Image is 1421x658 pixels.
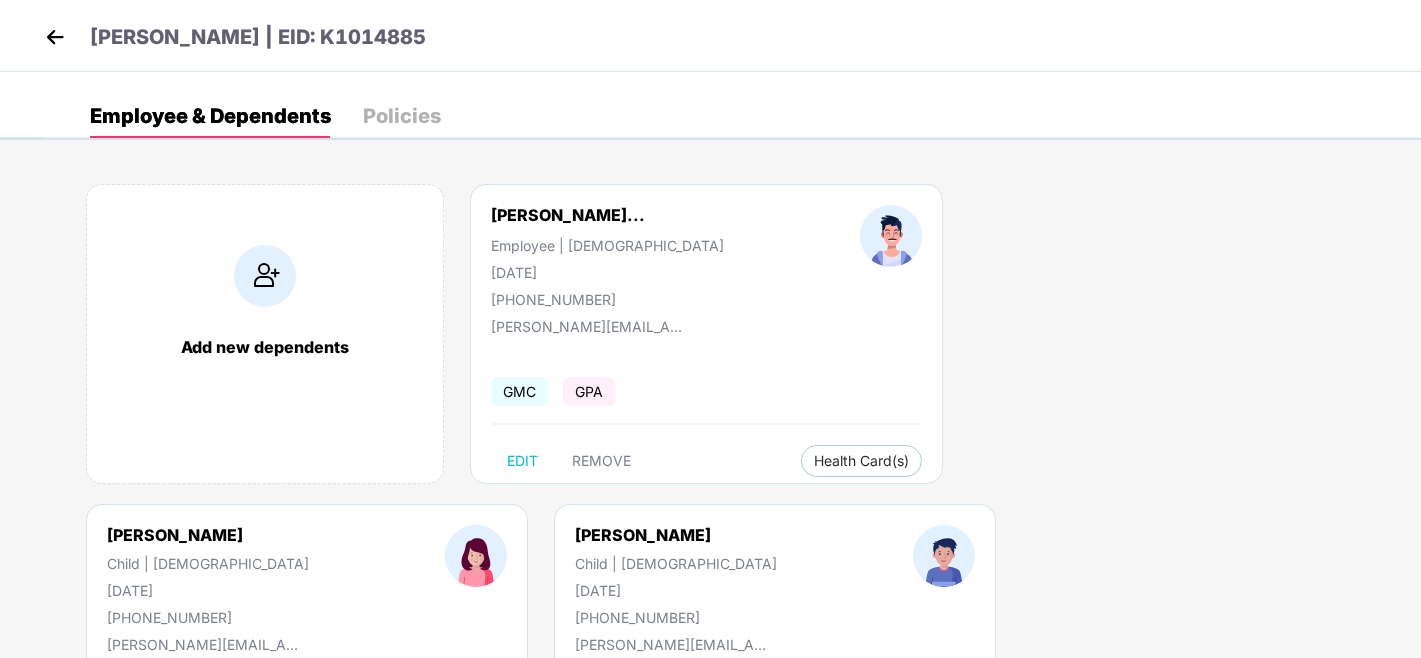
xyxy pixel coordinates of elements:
div: [PERSON_NAME][EMAIL_ADDRESS][DOMAIN_NAME] [575,636,775,653]
div: [PERSON_NAME][EMAIL_ADDRESS][DOMAIN_NAME] [491,318,691,335]
div: Child | [DEMOGRAPHIC_DATA] [575,555,777,572]
div: [PERSON_NAME] [107,525,309,545]
span: GMC [491,377,548,406]
img: profileImage [445,525,507,587]
div: Child | [DEMOGRAPHIC_DATA] [107,555,309,572]
img: addIcon [234,245,296,307]
span: REMOVE [572,453,631,469]
div: [PERSON_NAME] [575,525,777,545]
div: [PERSON_NAME]... [491,205,645,225]
div: Policies [363,106,441,126]
span: Health Card(s) [814,456,909,466]
div: [PERSON_NAME][EMAIL_ADDRESS][DOMAIN_NAME] [107,636,307,653]
span: EDIT [507,453,538,469]
img: profileImage [860,205,922,267]
span: GPA [563,377,615,406]
div: Add new dependents [107,337,423,357]
div: [DATE] [491,264,724,281]
button: REMOVE [556,445,647,477]
button: Health Card(s) [801,445,922,477]
img: back [40,22,70,52]
button: EDIT [491,445,554,477]
div: [PHONE_NUMBER] [575,609,777,626]
div: Employee & Dependents [90,106,331,126]
div: [DATE] [107,582,309,599]
div: [DATE] [575,582,777,599]
p: [PERSON_NAME] | EID: K1014885 [90,22,426,53]
div: Employee | [DEMOGRAPHIC_DATA] [491,237,724,254]
div: [PHONE_NUMBER] [491,291,724,308]
div: [PHONE_NUMBER] [107,609,309,626]
img: profileImage [913,525,975,587]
